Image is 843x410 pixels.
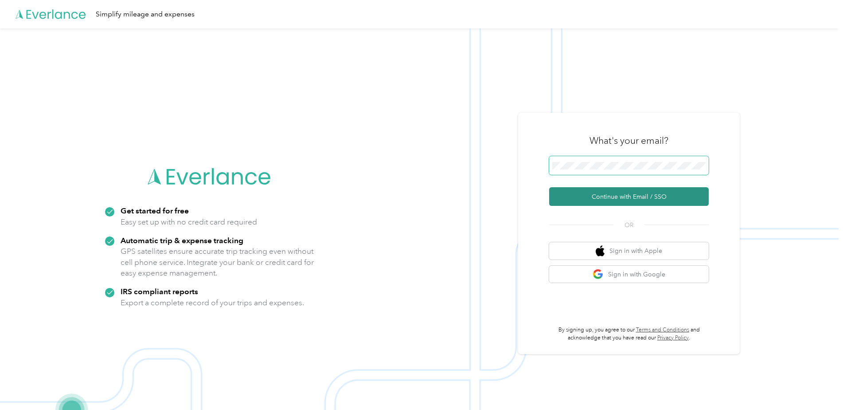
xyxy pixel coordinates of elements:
[121,206,189,215] strong: Get started for free
[549,242,709,260] button: apple logoSign in with Apple
[589,134,668,147] h3: What's your email?
[596,245,605,256] img: apple logo
[613,221,644,230] span: OR
[121,246,314,279] p: GPS satellites ensure accurate trip tracking even without cell phone service. Integrate your bank...
[121,287,198,296] strong: IRS compliant reports
[121,297,304,308] p: Export a complete record of your trips and expenses.
[549,266,709,283] button: google logoSign in with Google
[121,236,243,245] strong: Automatic trip & expense tracking
[96,9,195,20] div: Simplify mileage and expenses
[549,187,709,206] button: Continue with Email / SSO
[121,217,257,228] p: Easy set up with no credit card required
[636,327,689,333] a: Terms and Conditions
[549,326,709,342] p: By signing up, you agree to our and acknowledge that you have read our .
[657,335,689,341] a: Privacy Policy
[593,269,604,280] img: google logo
